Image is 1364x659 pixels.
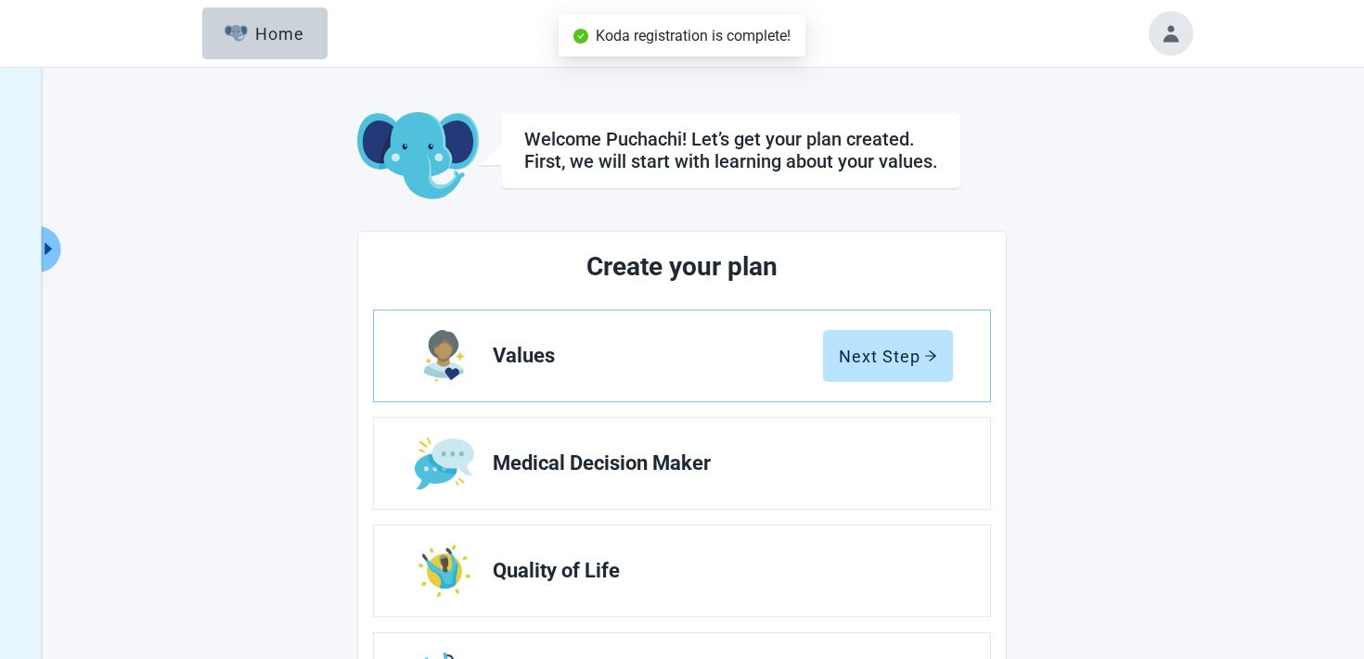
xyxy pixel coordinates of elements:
[493,345,823,367] span: Values
[225,24,304,43] div: Home
[374,526,990,616] a: Edit Quality of Life section
[1149,11,1193,56] button: Toggle account menu
[225,25,248,42] img: Elephant
[40,240,58,258] span: caret-right
[202,7,328,59] button: ElephantHome
[443,247,921,287] h2: Create your plan
[374,418,990,509] a: Edit Medical Decision Maker section
[493,560,938,582] span: Quality of Life
[924,349,937,362] span: arrow-right
[374,310,990,401] a: Edit Values section
[573,29,588,44] span: check-circle
[823,330,953,382] button: Next Steparrow-right
[596,27,791,44] span: Koda registration is complete!
[524,128,938,172] div: Welcome Puchachi! Let’s get your plan created. First, we will start with learning about your values.
[493,452,938,475] span: Medical Decision Maker
[357,112,479,201] img: Koda Elephant
[38,226,61,272] button: Expand menu
[839,347,937,365] div: Next Step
